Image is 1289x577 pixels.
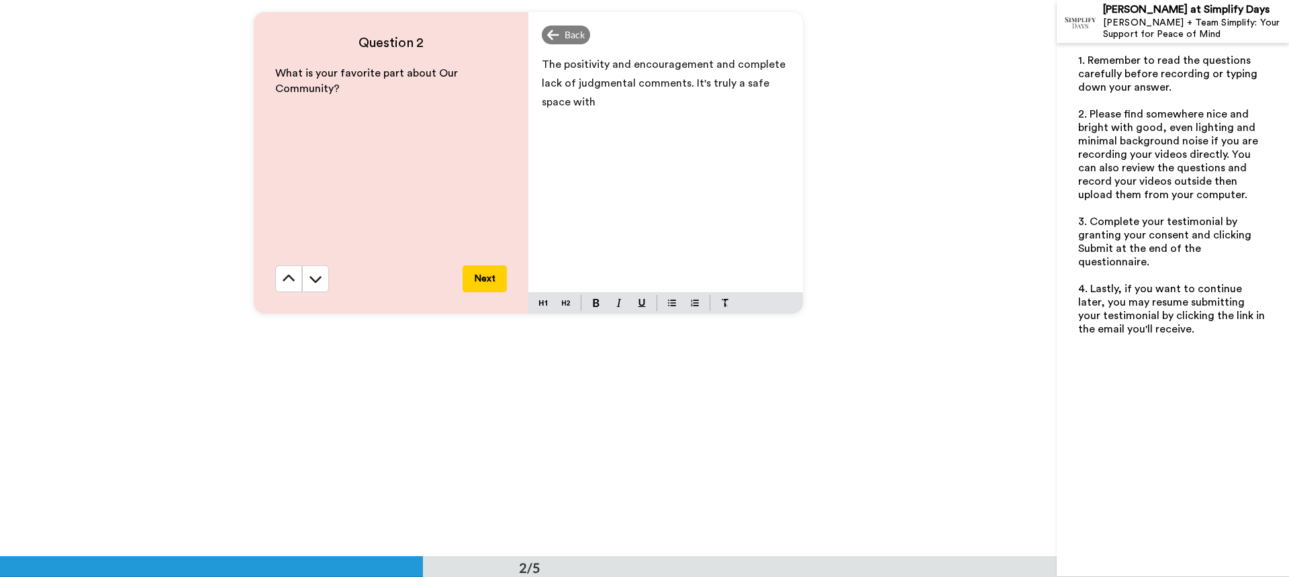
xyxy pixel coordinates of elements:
img: bulleted-block.svg [668,298,676,308]
img: heading-two-block.svg [562,298,570,308]
h4: Question 2 [275,34,507,52]
span: 1. Remember to read the questions carefully before recording or typing down your answer. [1078,55,1260,93]
img: heading-one-block.svg [539,298,547,308]
span: 4. Lastly, if you want to continue later, you may resume submitting your testimonial by clicking ... [1078,283,1268,335]
div: [PERSON_NAME] + Team Simplify: Your Support for Peace of Mind [1103,17,1288,40]
img: italic-mark.svg [616,299,622,307]
span: What is your favorite part about Our Community? [275,68,461,94]
div: 2/5 [497,558,562,577]
img: clear-format.svg [721,299,729,307]
div: Back [542,26,590,44]
img: underline-mark.svg [638,299,646,307]
img: Profile Image [1064,5,1096,38]
div: [PERSON_NAME] at Simplify Days [1103,3,1288,16]
button: Next [463,265,507,292]
img: bold-mark.svg [593,299,600,307]
span: Back [565,28,585,42]
span: The positivity and encouragement and complete lack of judgmental comments. It's truly a safe spac... [542,59,788,107]
span: 3. Complete your testimonial by granting your consent and clicking Submit at the end of the quest... [1078,216,1254,267]
span: 2. Please find somewhere nice and bright with good, even lighting and minimal background noise if... [1078,109,1261,200]
img: numbered-block.svg [691,298,699,308]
